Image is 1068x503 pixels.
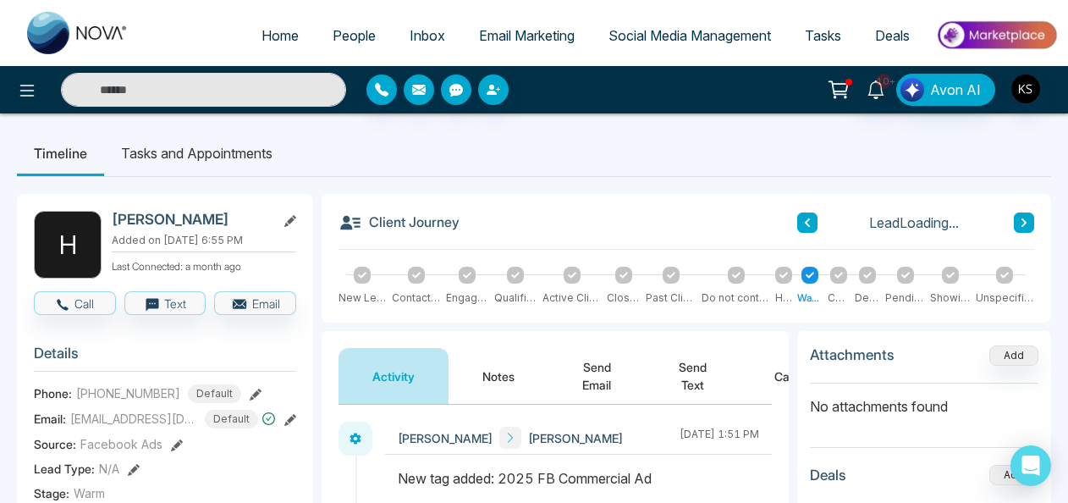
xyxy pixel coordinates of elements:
[856,74,896,103] a: 10+
[930,290,971,306] div: Showing
[34,211,102,279] div: H
[740,348,829,404] button: Call
[900,78,924,102] img: Lead Flow
[528,429,623,447] span: [PERSON_NAME]
[333,27,376,44] span: People
[876,74,891,89] span: 10+
[810,467,846,484] h3: Deals
[702,290,770,306] div: Do not contact
[99,460,119,478] span: N/A
[885,290,924,306] div: Pending
[34,384,72,402] span: Phone:
[34,291,116,315] button: Call
[989,465,1038,485] button: Add
[858,19,927,52] a: Deals
[410,27,445,44] span: Inbox
[542,290,602,306] div: Active Client
[339,290,387,306] div: New Lead
[112,211,269,228] h2: [PERSON_NAME]
[869,213,959,233] span: Lead Loading...
[607,290,641,306] div: Closed
[124,291,206,315] button: Text
[646,290,696,306] div: Past Client
[446,290,488,306] div: Engaged
[70,410,197,428] span: [EMAIL_ADDRESS][DOMAIN_NAME]
[875,27,910,44] span: Deals
[805,27,841,44] span: Tasks
[80,435,162,453] span: Facebook Ads
[104,130,289,176] li: Tasks and Appointments
[34,410,66,428] span: Email:
[34,484,69,502] span: Stage:
[810,384,1038,417] p: No attachments found
[392,290,442,306] div: Contacted
[896,74,995,106] button: Avon AI
[34,345,296,371] h3: Details
[316,19,393,52] a: People
[1010,445,1051,486] div: Open Intercom Messenger
[76,384,180,402] span: [PHONE_NUMBER]
[74,484,105,502] span: Warm
[17,130,104,176] li: Timeline
[479,27,575,44] span: Email Marketing
[680,427,759,449] div: [DATE] 1:51 PM
[828,290,851,306] div: Cold
[788,19,858,52] a: Tasks
[1011,75,1040,103] img: User Avatar
[548,348,645,404] button: Send Email
[935,16,1058,54] img: Market-place.gif
[112,233,296,248] p: Added on [DATE] 6:55 PM
[245,19,316,52] a: Home
[989,347,1038,362] span: Add
[976,290,1034,306] div: Unspecified
[645,348,740,404] button: Send Text
[797,290,822,306] div: Warm
[188,384,241,403] span: Default
[989,345,1038,366] button: Add
[393,19,462,52] a: Inbox
[205,410,258,428] span: Default
[214,291,296,315] button: Email
[775,290,792,306] div: Hot
[27,12,129,54] img: Nova CRM Logo
[34,460,95,478] span: Lead Type:
[810,346,895,363] h3: Attachments
[608,27,771,44] span: Social Media Management
[112,256,296,274] p: Last Connected: a month ago
[855,290,880,306] div: Dead
[930,80,981,100] span: Avon AI
[494,290,537,306] div: Qualified
[592,19,788,52] a: Social Media Management
[339,348,449,404] button: Activity
[462,19,592,52] a: Email Marketing
[34,435,76,453] span: Source:
[398,429,493,447] span: [PERSON_NAME]
[449,348,548,404] button: Notes
[339,211,460,235] h3: Client Journey
[261,27,299,44] span: Home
